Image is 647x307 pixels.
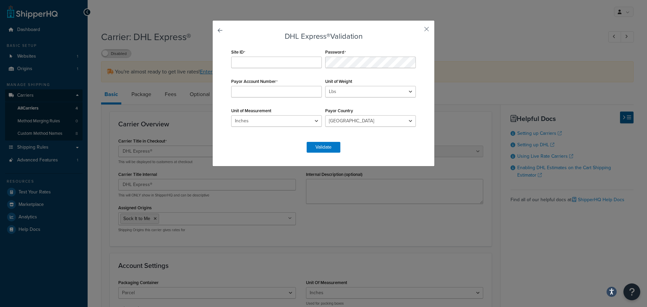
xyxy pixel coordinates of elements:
[325,108,353,113] label: Payor Country
[307,142,340,153] button: Validate
[231,79,278,84] label: Payor Account Number
[229,32,418,40] h3: DHL Express® Validation
[231,108,271,113] label: Unit of Measurement
[325,50,346,55] label: Password
[325,79,352,84] label: Unit of Weight
[231,50,245,55] label: Site ID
